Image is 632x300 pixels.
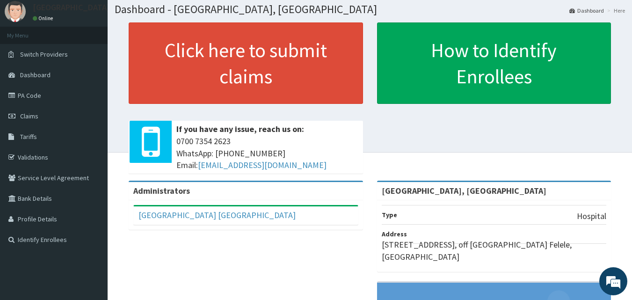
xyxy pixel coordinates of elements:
span: Switch Providers [20,50,68,59]
a: Dashboard [569,7,604,15]
img: User Image [5,1,26,22]
a: [GEOGRAPHIC_DATA] [GEOGRAPHIC_DATA] [138,210,296,220]
textarea: Type your message and hit 'Enter' [5,200,178,233]
b: Address [382,230,407,238]
a: [EMAIL_ADDRESS][DOMAIN_NAME] [198,160,327,170]
a: Online [33,15,55,22]
span: We're online! [54,90,129,185]
a: How to Identify Enrollees [377,22,611,104]
strong: [GEOGRAPHIC_DATA], [GEOGRAPHIC_DATA] [382,185,546,196]
b: Type [382,211,397,219]
span: Dashboard [20,71,51,79]
div: Chat with us now [49,52,157,65]
h1: Dashboard - [GEOGRAPHIC_DATA], [GEOGRAPHIC_DATA] [115,3,625,15]
span: 0700 7354 2623 WhatsApp: [PHONE_NUMBER] Email: [176,135,358,171]
p: [GEOGRAPHIC_DATA] [GEOGRAPHIC_DATA] [33,3,189,12]
span: Tariffs [20,132,37,141]
img: d_794563401_company_1708531726252_794563401 [17,47,38,70]
a: Click here to submit claims [129,22,363,104]
li: Here [605,7,625,15]
b: If you have any issue, reach us on: [176,124,304,134]
p: [STREET_ADDRESS], off [GEOGRAPHIC_DATA] Felele, [GEOGRAPHIC_DATA] [382,239,607,263]
div: Minimize live chat window [153,5,176,27]
span: Claims [20,112,38,120]
b: Administrators [133,185,190,196]
p: Hospital [577,210,606,222]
